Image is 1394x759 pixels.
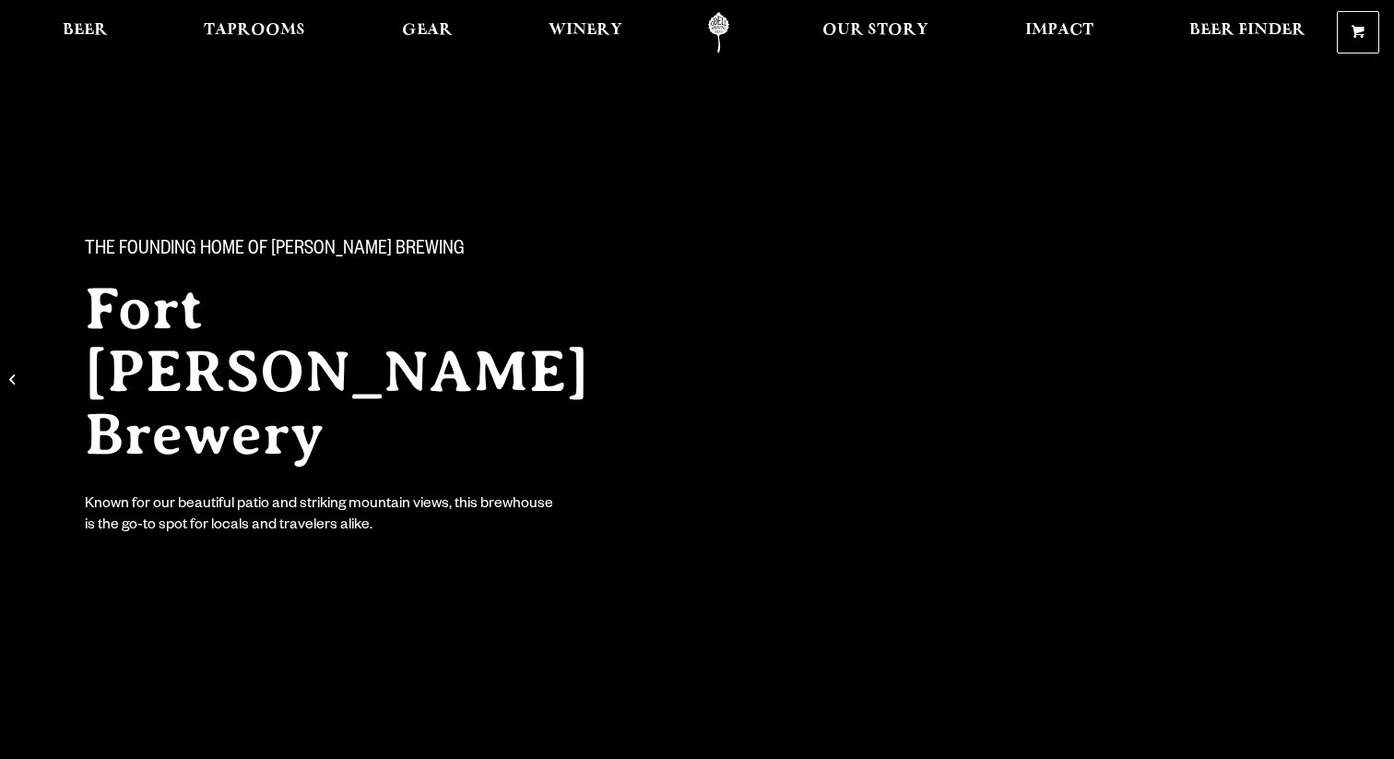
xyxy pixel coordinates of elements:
[192,12,317,53] a: Taprooms
[1013,12,1105,53] a: Impact
[1189,23,1305,38] span: Beer Finder
[63,23,108,38] span: Beer
[1025,23,1093,38] span: Impact
[85,278,660,466] h2: Fort [PERSON_NAME] Brewery
[85,239,465,263] span: The Founding Home of [PERSON_NAME] Brewing
[537,12,634,53] a: Winery
[1177,12,1317,53] a: Beer Finder
[549,23,622,38] span: Winery
[51,12,120,53] a: Beer
[390,12,465,53] a: Gear
[204,23,305,38] span: Taprooms
[85,495,557,538] div: Known for our beautiful patio and striking mountain views, this brewhouse is the go-to spot for l...
[684,12,753,53] a: Odell Home
[402,23,453,38] span: Gear
[822,23,928,38] span: Our Story
[810,12,940,53] a: Our Story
